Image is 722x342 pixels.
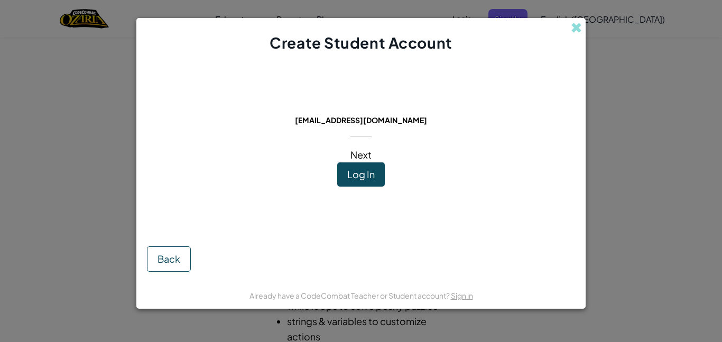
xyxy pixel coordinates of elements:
span: [EMAIL_ADDRESS][DOMAIN_NAME] [295,115,427,125]
button: Log In [337,162,385,187]
span: This email is already in use: [286,100,436,113]
span: Next [350,149,372,161]
span: Create Student Account [270,33,452,52]
span: Already have a CodeCombat Teacher or Student account? [249,291,451,300]
span: Back [158,253,180,265]
button: Back [147,246,191,272]
a: Sign in [451,291,473,300]
span: Log In [347,168,375,180]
